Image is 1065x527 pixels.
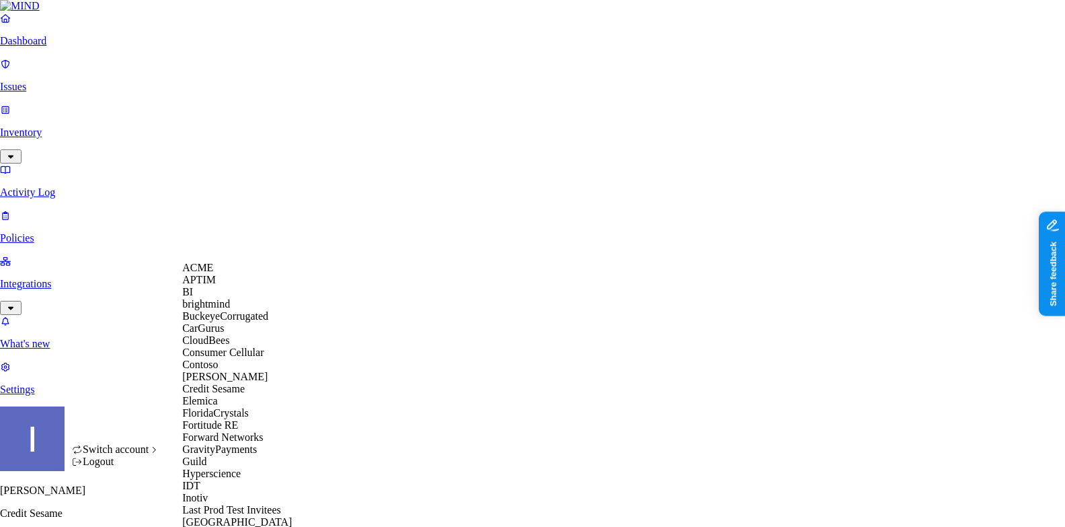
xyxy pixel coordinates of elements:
span: Inotiv [182,492,208,503]
span: Fortitude RE [182,419,238,431]
span: Hyperscience [182,468,241,479]
span: BI [182,286,193,297]
span: Consumer Cellular [182,347,264,358]
span: BuckeyeCorrugated [182,310,268,322]
span: Forward Networks [182,431,263,443]
span: [PERSON_NAME] [182,371,268,382]
span: Switch account [83,444,149,455]
span: ACME [182,262,213,273]
span: GravityPayments [182,444,257,455]
span: Guild [182,456,206,467]
span: Last Prod Test Invitees [182,504,281,516]
div: Logout [72,456,160,468]
span: CloudBees [182,335,229,346]
span: IDT [182,480,200,491]
span: CarGurus [182,322,224,334]
span: FloridaCrystals [182,407,249,419]
span: Contoso [182,359,218,370]
span: Elemica [182,395,217,407]
span: APTIM [182,274,216,285]
span: Credit Sesame [182,383,245,394]
span: brightmind [182,298,230,310]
